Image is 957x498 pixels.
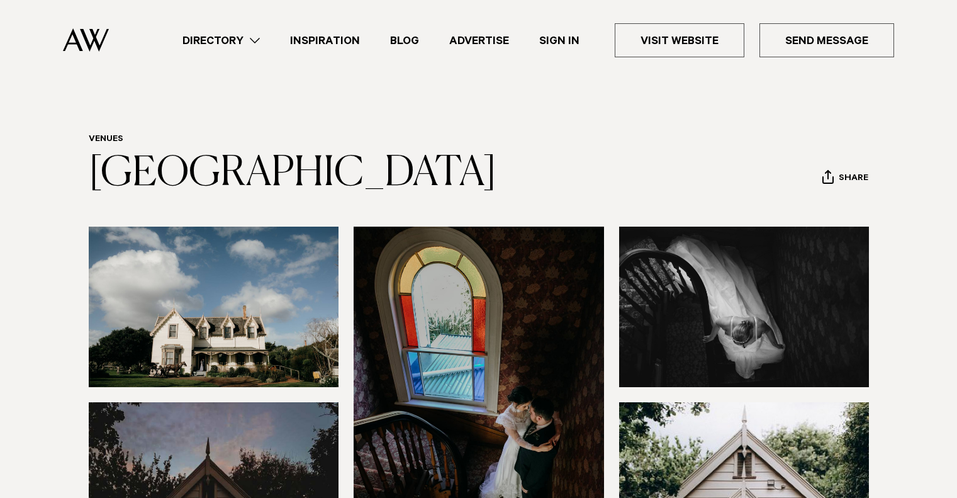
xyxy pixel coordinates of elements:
[434,32,524,49] a: Advertise
[822,169,869,188] button: Share
[759,23,894,57] a: Send Message
[839,173,868,185] span: Share
[615,23,744,57] a: Visit Website
[375,32,434,49] a: Blog
[167,32,275,49] a: Directory
[89,135,123,145] a: Venues
[89,154,496,194] a: [GEOGRAPHIC_DATA]
[619,227,870,387] img: bride in the stairwell auckland
[275,32,375,49] a: Inspiration
[63,28,109,52] img: Auckland Weddings Logo
[524,32,595,49] a: Sign In
[89,227,339,387] img: historic chapel Auckland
